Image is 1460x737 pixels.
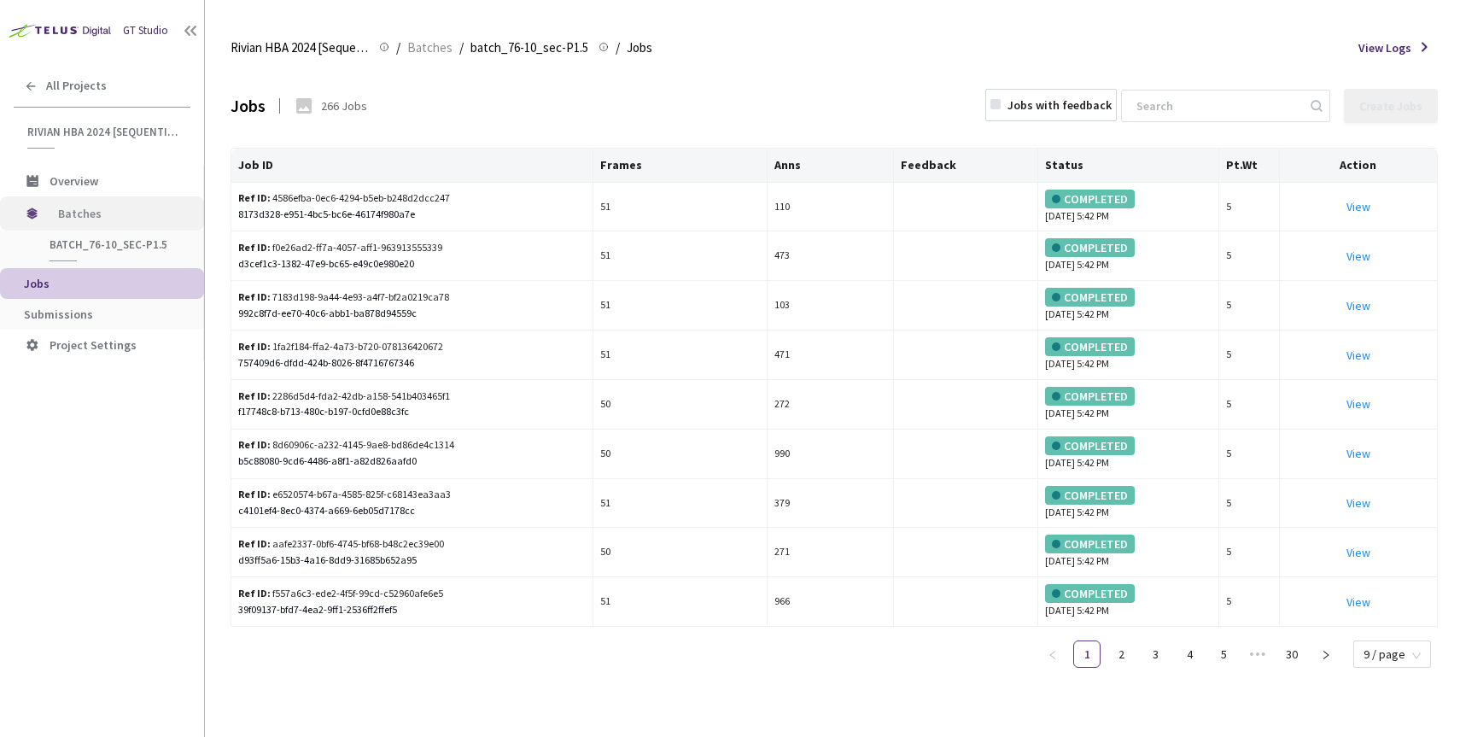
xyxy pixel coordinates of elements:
a: 2 [1108,641,1134,667]
a: 30 [1279,641,1305,667]
span: Rivian HBA 2024 [Sequential] [231,38,369,58]
a: View [1346,199,1370,214]
div: f0e26ad2-ff7a-4057-aff1-963913555339 [238,240,457,256]
b: Ref ID: [238,537,271,550]
div: [DATE] 5:42 PM [1045,190,1212,225]
td: 103 [768,281,894,330]
a: View [1346,348,1370,363]
div: [DATE] 5:42 PM [1045,436,1212,471]
div: COMPLETED [1045,387,1135,406]
th: Anns [768,149,894,183]
td: 50 [593,380,768,430]
div: [DATE] 5:42 PM [1045,584,1212,619]
div: [DATE] 5:42 PM [1045,238,1212,273]
button: left [1039,640,1066,668]
div: c4101ef4-8ec0-4374-a669-6eb05d7178cc [238,503,586,519]
th: Frames [593,149,768,183]
th: Pt.Wt [1219,149,1280,183]
span: 9 / page [1364,641,1421,667]
li: / [616,38,620,58]
b: Ref ID: [238,241,271,254]
a: View [1346,446,1370,461]
li: 30 [1278,640,1305,668]
li: 2 [1107,640,1135,668]
td: 379 [768,479,894,529]
td: 471 [768,330,894,380]
td: 51 [593,183,768,232]
a: 5 [1211,641,1236,667]
td: 51 [593,479,768,529]
span: Overview [50,173,98,189]
td: 5 [1219,281,1280,330]
td: 51 [593,231,768,281]
span: Jobs [24,276,50,291]
div: 7183d198-9a44-4e93-a4f7-bf2a0219ca78 [238,290,457,306]
li: 1 [1073,640,1101,668]
div: [DATE] 5:42 PM [1045,387,1212,422]
b: Ref ID: [238,438,271,451]
b: Ref ID: [238,587,271,600]
a: View [1346,396,1370,412]
a: 4 [1177,641,1202,667]
a: View [1346,495,1370,511]
div: 8173d328-e951-4bc5-bc6e-46174f980a7e [238,207,586,223]
div: d3cef1c3-1382-47e9-bc65-e49c0e980e20 [238,256,586,272]
div: COMPLETED [1045,535,1135,553]
li: 4 [1176,640,1203,668]
span: Batches [58,196,175,231]
td: 110 [768,183,894,232]
td: 271 [768,528,894,577]
div: 757409d6-dfdd-424b-8026-8f4716767346 [238,355,586,371]
li: 5 [1210,640,1237,668]
td: 5 [1219,183,1280,232]
div: COMPLETED [1045,190,1135,208]
span: All Projects [46,79,107,93]
a: View [1346,545,1370,560]
b: Ref ID: [238,488,271,500]
div: [DATE] 5:42 PM [1045,337,1212,372]
td: 5 [1219,479,1280,529]
span: Rivian HBA 2024 [Sequential] [27,125,180,139]
div: 992c8f7d-ee70-40c6-abb1-ba878d94559c [238,306,586,322]
a: Batches [404,38,456,56]
div: GT Studio [123,22,168,39]
a: View [1346,298,1370,313]
a: 3 [1142,641,1168,667]
span: batch_76-10_sec-P1.5 [470,38,588,58]
div: b5c88080-9cd6-4486-a8f1-a82d826aafd0 [238,453,586,470]
a: 1 [1074,641,1100,667]
span: Project Settings [50,337,137,353]
th: Action [1280,149,1438,183]
div: [DATE] 5:42 PM [1045,288,1212,323]
td: 990 [768,430,894,479]
span: left [1048,650,1058,660]
div: aafe2337-0bf6-4745-bf68-b48c2ec39e00 [238,536,457,553]
li: Next Page [1312,640,1340,668]
li: 3 [1142,640,1169,668]
td: 473 [768,231,894,281]
li: / [459,38,464,58]
td: 272 [768,380,894,430]
div: d93ff5a6-15b3-4a16-8dd9-31685b652a95 [238,553,586,569]
div: 39f09137-bfd7-4ea2-9ff1-2536ff2ffef5 [238,602,586,618]
div: [DATE] 5:42 PM [1045,486,1212,521]
div: COMPLETED [1045,337,1135,356]
th: Feedback [894,149,1039,183]
li: Next 5 Pages [1244,640,1271,668]
td: 51 [593,281,768,330]
b: Ref ID: [238,290,271,303]
b: Ref ID: [238,191,271,204]
li: Previous Page [1039,640,1066,668]
th: Status [1038,149,1219,183]
div: COMPLETED [1045,436,1135,455]
div: Page Size [1353,640,1431,661]
div: COMPLETED [1045,288,1135,307]
span: Jobs [627,38,652,58]
td: 5 [1219,577,1280,627]
td: 51 [593,577,768,627]
td: 50 [593,528,768,577]
a: View [1346,249,1370,264]
div: 8d60906c-a232-4145-9ae8-bd86de4c1314 [238,437,457,453]
span: Batches [407,38,453,58]
input: Search [1126,91,1308,121]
